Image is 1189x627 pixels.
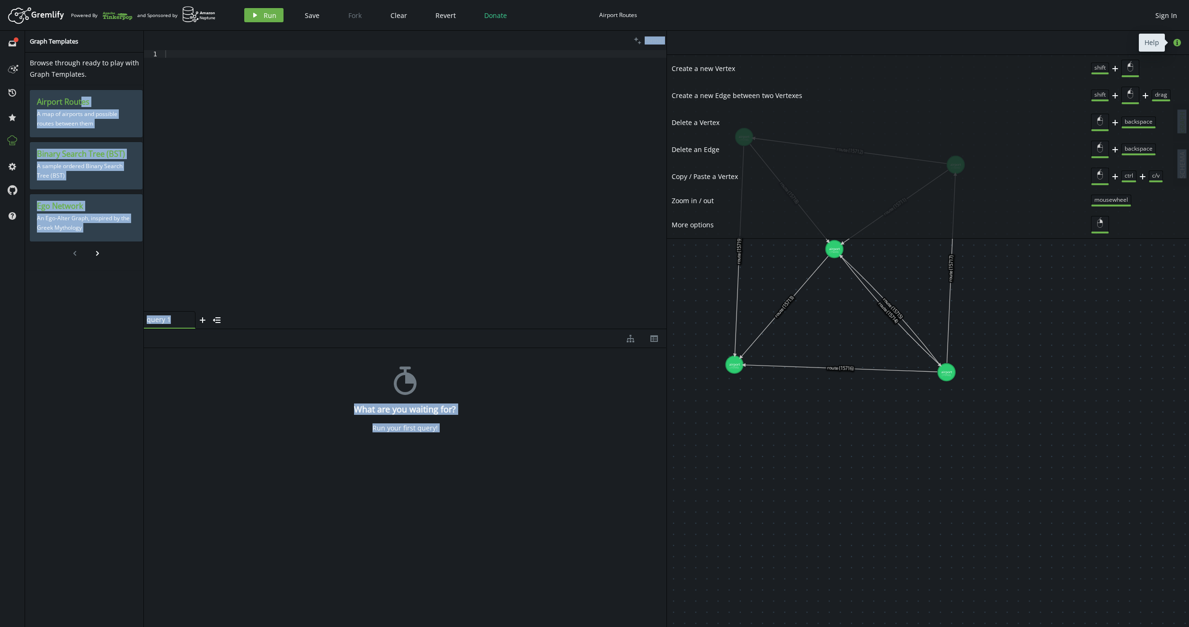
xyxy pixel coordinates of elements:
span: Graph Templates [30,37,78,45]
span: Clear [390,11,407,20]
h4: What are you waiting for? [354,404,456,414]
span: mousewheel [1094,196,1128,204]
span: Create a new Vertex [672,64,1091,73]
button: Sign In [1151,8,1182,22]
tspan: airport [941,370,952,374]
span: Zoom in / out [672,197,1091,205]
span: More options [672,221,1091,229]
span: Delete a Vertex [672,118,1091,127]
div: and Sponsored by [137,6,216,24]
span: backspace [1125,145,1153,152]
button: Run [244,8,284,22]
tspan: (15702) [942,373,951,377]
button: Clear [383,8,414,22]
span: shift [1094,91,1106,99]
span: backspace [1125,118,1153,125]
p: An Ego-Alter Graph, inspired by the Greek Mythology [37,211,135,235]
button: Save [298,8,327,22]
span: query 1 [147,315,185,324]
div: Help [1139,34,1165,52]
div: 1 [144,50,163,58]
span: Sign In [1155,11,1177,20]
div: Powered By [71,7,133,24]
div: Run your first query! [373,424,438,432]
button: Revert [428,8,463,22]
button: Donate [477,8,514,22]
text: route (15719) [736,238,743,265]
span: Format [645,36,664,45]
span: Revert [435,11,456,20]
button: Format [631,31,666,50]
span: Delete an Edge [672,145,1091,154]
span: ctrl [1125,172,1133,179]
text: route (15717) [947,255,954,282]
span: Create a new Edge between two Vertexes [672,91,1091,100]
span: drag [1155,91,1167,99]
button: Fork [341,8,369,22]
h3: Ego Network [37,201,135,211]
text: route (15716) [827,365,853,372]
tspan: airport [729,362,740,367]
tspan: airport [829,247,840,251]
span: Browse through ready to play with Graph Templates. [30,58,139,79]
span: c/v [1152,172,1160,179]
h3: Airport Routes [37,97,135,107]
div: Airport Routes [599,11,637,18]
span: Save [305,11,319,20]
h3: Binary Search Tree (BST) [37,149,135,159]
p: A map of airports and possible routes between them [37,107,135,131]
tspan: (15699) [830,250,839,254]
span: Fork [348,11,362,20]
span: Donate [484,11,507,20]
p: A sample ordered Binary Search Tree (BST) [37,159,135,183]
span: Run [264,11,276,20]
span: shift [1094,64,1106,72]
tspan: (15705) [730,366,739,369]
img: AWS Neptune [182,6,216,23]
span: Copy / Paste a Vertex [672,172,1091,181]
